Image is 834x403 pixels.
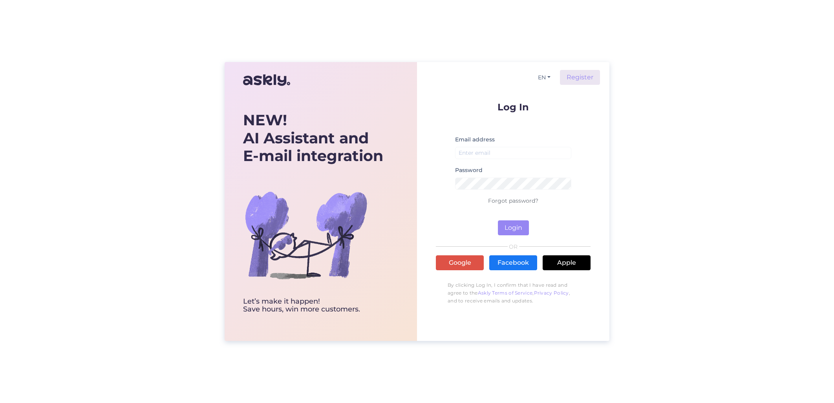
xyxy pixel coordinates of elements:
label: Email address [455,136,495,144]
button: EN [535,72,554,83]
a: Askly Terms of Service [478,290,533,296]
a: Facebook [489,255,537,270]
button: Login [498,220,529,235]
span: OR [508,244,519,249]
div: Let’s make it happen! Save hours, win more customers. [243,298,383,313]
a: Register [560,70,600,85]
img: bg-askly [243,172,369,298]
input: Enter email [455,147,571,159]
b: NEW! [243,111,287,129]
a: Privacy Policy [534,290,569,296]
div: AI Assistant and E-mail integration [243,111,383,165]
p: Log In [436,102,591,112]
p: By clicking Log In, I confirm that I have read and agree to the , , and to receive emails and upd... [436,277,591,309]
a: Forgot password? [488,197,538,204]
img: Askly [243,71,290,90]
a: Apple [543,255,591,270]
a: Google [436,255,484,270]
label: Password [455,166,483,174]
